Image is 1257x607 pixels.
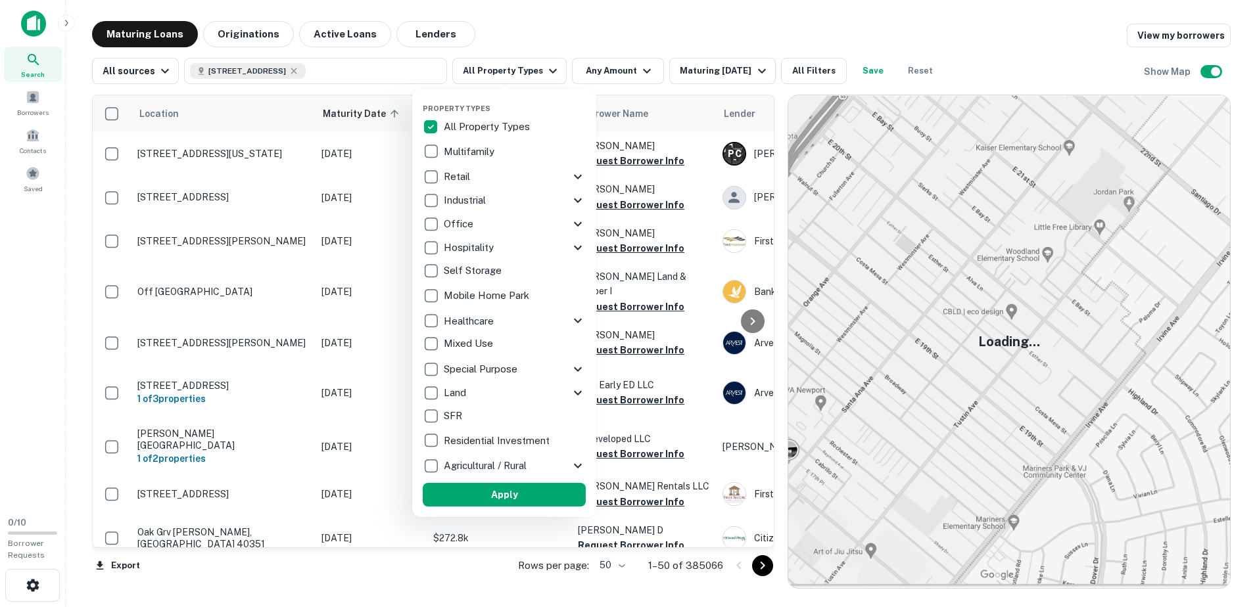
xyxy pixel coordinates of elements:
[444,385,469,401] p: Land
[444,433,552,449] p: Residential Investment
[444,458,529,474] p: Agricultural / Rural
[444,144,497,160] p: Multifamily
[444,216,476,232] p: Office
[444,192,488,208] p: Industrial
[444,336,496,351] p: Mixed Use
[423,189,586,212] div: Industrial
[423,483,586,506] button: Apply
[423,309,586,332] div: Healthcare
[444,119,533,135] p: All Property Types
[423,357,586,381] div: Special Purpose
[423,165,586,189] div: Retail
[444,240,496,256] p: Hospitality
[444,169,473,185] p: Retail
[1191,502,1257,565] iframe: Chat Widget
[444,313,496,329] p: Healthcare
[444,263,504,279] p: Self Storage
[444,361,520,377] p: Special Purpose
[423,212,586,236] div: Office
[423,454,586,478] div: Agricultural / Rural
[444,408,465,424] p: SFR
[423,104,490,112] span: Property Types
[444,288,532,303] p: Mobile Home Park
[423,381,586,405] div: Land
[423,236,586,259] div: Hospitality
